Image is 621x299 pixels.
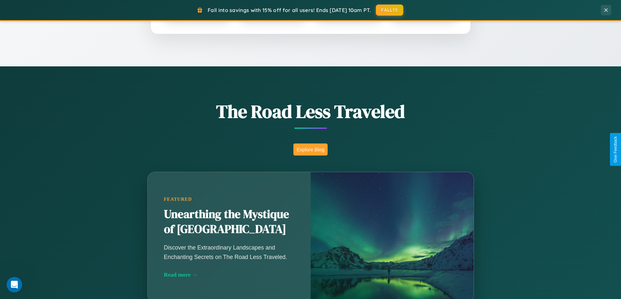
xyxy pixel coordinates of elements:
div: Featured [164,197,294,202]
button: Explore Blog [293,143,328,156]
p: Discover the Extraordinary Landscapes and Enchanting Secrets on The Road Less Traveled. [164,243,294,261]
div: Give Feedback [613,136,618,163]
h2: Unearthing the Mystique of [GEOGRAPHIC_DATA] [164,207,294,237]
div: Read more → [164,271,294,278]
h1: The Road Less Traveled [115,99,506,124]
button: FALL15 [376,5,403,16]
iframe: Intercom live chat [7,277,22,292]
span: Fall into savings with 15% off for all users! Ends [DATE] 10am PT. [208,7,371,13]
